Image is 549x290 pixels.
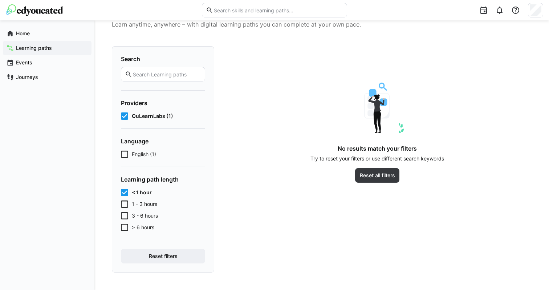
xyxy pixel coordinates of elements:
span: 1 - 3 hours [132,200,157,208]
h4: Learning path length [121,176,205,183]
input: Search skills and learning paths… [213,7,343,13]
span: Reset all filters [359,172,396,179]
input: Search Learning paths [132,71,201,78]
span: QuLearnLabs (1) [132,112,173,120]
h4: Providers [121,99,205,107]
span: < 1 hour [132,189,152,196]
h4: Search [121,55,205,63]
span: 3 - 6 hours [132,212,158,219]
span: English (1) [132,151,156,158]
h4: No results match your filters [338,145,417,152]
p: Try to reset your filters or use different search keywords [310,155,444,162]
button: Reset all filters [355,168,400,183]
h4: Language [121,138,205,145]
p: Learn anytime, anywhere – with digital learning paths you can complete at your own pace. [112,20,532,29]
span: > 6 hours [132,224,154,231]
button: Reset filters [121,249,205,263]
span: Reset filters [148,253,179,260]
